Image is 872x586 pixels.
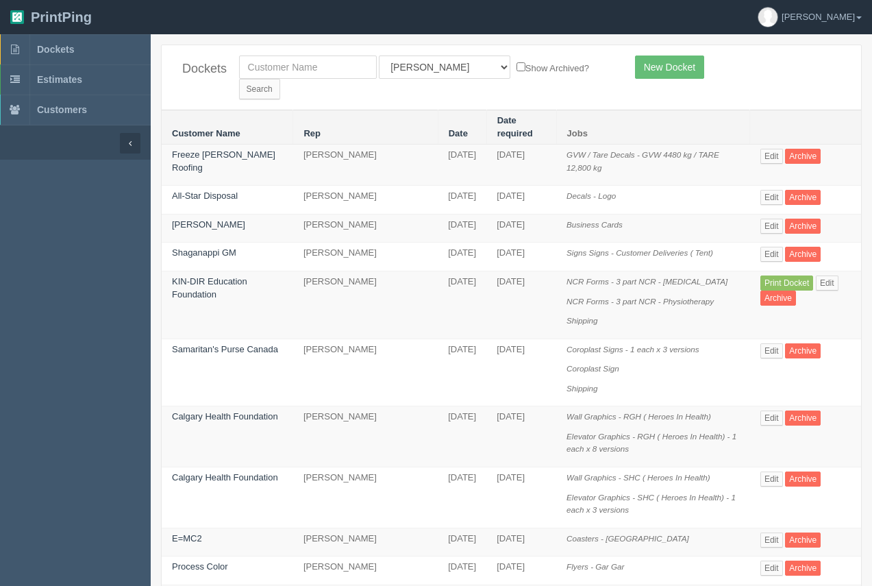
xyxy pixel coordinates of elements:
a: Edit [816,276,838,291]
a: Archive [760,291,796,306]
span: Dockets [37,44,74,55]
a: Edit [760,561,783,576]
td: [DATE] [438,557,486,585]
td: [DATE] [486,528,556,557]
i: Coroplast Sign [566,364,619,373]
a: Process Color [172,561,228,572]
i: Elevator Graphics - SHC ( Heroes In Health) - 1 each x 3 versions [566,493,736,515]
a: Archive [785,219,821,234]
td: [DATE] [438,467,486,528]
a: Edit [760,219,783,234]
i: Signs Signs - Customer Deliveries ( Tent) [566,248,713,257]
td: [DATE] [438,186,486,215]
a: Archive [785,411,821,426]
a: Edit [760,411,783,426]
td: [DATE] [486,271,556,339]
a: Calgary Health Foundation [172,411,278,422]
td: [PERSON_NAME] [293,271,438,339]
a: New Docket [635,56,704,79]
td: [PERSON_NAME] [293,557,438,585]
i: Coroplast Signs - 1 each x 3 versions [566,345,699,354]
h4: Dockets [182,62,219,76]
td: [PERSON_NAME] [293,339,438,406]
a: E=MC2 [172,533,202,544]
td: [DATE] [438,243,486,271]
a: [PERSON_NAME] [172,219,245,230]
td: [PERSON_NAME] [293,406,438,467]
td: [DATE] [438,406,486,467]
td: [PERSON_NAME] [293,214,438,243]
i: Coasters - [GEOGRAPHIC_DATA] [566,534,689,543]
a: Archive [785,190,821,205]
img: avatar_default-7531ab5dedf162e01f1e0bb0964e6a185e93c5c22dfe317fb01d7f8cd2b1632c.jpg [758,8,777,27]
td: [DATE] [486,467,556,528]
td: [PERSON_NAME] [293,186,438,215]
i: Shipping [566,316,598,325]
i: Business Cards [566,220,623,229]
a: Calgary Health Foundation [172,472,278,483]
a: Archive [785,561,821,576]
span: Customers [37,104,87,115]
i: Flyers - Gar Gar [566,562,624,571]
i: NCR Forms - 3 part NCR - Physiotherapy [566,297,714,306]
a: Archive [785,343,821,358]
i: Decals - Logo [566,191,616,200]
th: Jobs [556,110,750,145]
input: Search [239,79,280,99]
a: Freeze [PERSON_NAME] Roofing [172,149,275,173]
span: Estimates [37,74,82,85]
a: Date required [497,115,533,138]
i: NCR Forms - 3 part NCR - [MEDICAL_DATA] [566,277,727,286]
i: Wall Graphics - SHC ( Heroes In Health) [566,473,710,482]
i: GVW / Tare Decals - GVW 4480 kg / TARE 12,800 kg [566,150,719,172]
a: Rep [303,128,321,138]
a: All-Star Disposal [172,191,238,201]
a: Edit [760,247,783,262]
td: [DATE] [438,214,486,243]
td: [PERSON_NAME] [293,145,438,186]
a: Shaganappi GM [172,247,236,258]
img: logo-3e63b451c926e2ac314895c53de4908e5d424f24456219fb08d385ab2e579770.png [10,10,24,24]
a: Date [449,128,468,138]
a: Archive [785,533,821,548]
label: Show Archived? [516,60,589,75]
td: [DATE] [438,145,486,186]
a: Edit [760,149,783,164]
td: [PERSON_NAME] [293,528,438,557]
td: [DATE] [486,339,556,406]
a: Archive [785,247,821,262]
a: Print Docket [760,276,813,291]
i: Shipping [566,384,598,393]
a: KIN-DIR Education Foundation [172,276,247,300]
td: [PERSON_NAME] [293,467,438,528]
td: [DATE] [486,214,556,243]
td: [DATE] [486,406,556,467]
td: [DATE] [486,145,556,186]
a: Samaritan's Purse Canada [172,344,278,354]
a: Edit [760,190,783,205]
td: [DATE] [486,243,556,271]
td: [PERSON_NAME] [293,243,438,271]
input: Customer Name [239,56,377,79]
a: Archive [785,149,821,164]
a: Edit [760,343,783,358]
a: Customer Name [172,128,240,138]
i: Wall Graphics - RGH ( Heroes In Health) [566,412,711,421]
a: Archive [785,472,821,487]
td: [DATE] [486,557,556,585]
td: [DATE] [486,186,556,215]
a: Edit [760,472,783,487]
td: [DATE] [438,528,486,557]
a: Edit [760,533,783,548]
td: [DATE] [438,271,486,339]
td: [DATE] [438,339,486,406]
i: Elevator Graphics - RGH ( Heroes In Health) - 1 each x 8 versions [566,432,736,454]
input: Show Archived? [516,62,525,71]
